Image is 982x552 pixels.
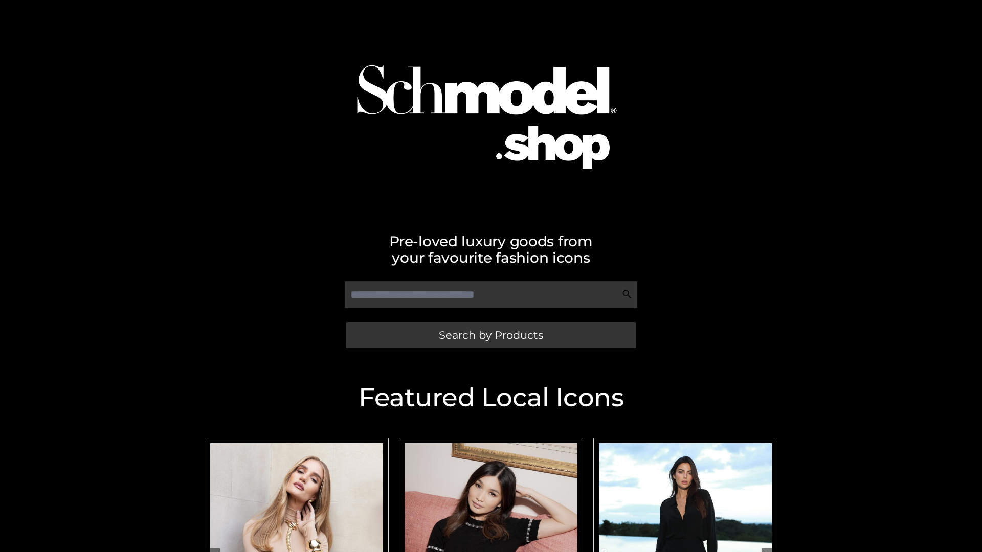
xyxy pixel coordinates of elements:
span: Search by Products [439,330,543,340]
a: Search by Products [346,322,636,348]
h2: Pre-loved luxury goods from your favourite fashion icons [199,233,783,266]
h2: Featured Local Icons​ [199,385,783,410]
img: Search Icon [622,289,632,300]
